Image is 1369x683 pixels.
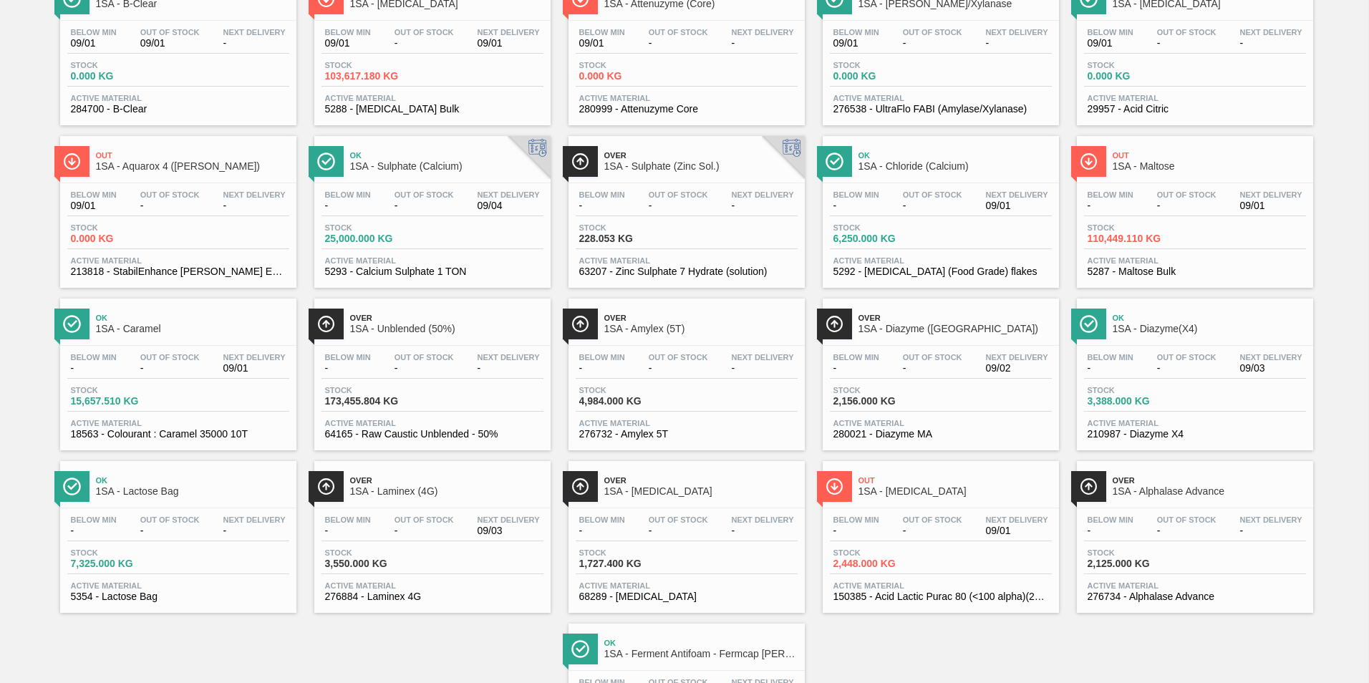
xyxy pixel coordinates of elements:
[71,386,171,394] span: Stock
[833,38,879,49] span: 09/01
[71,233,171,244] span: 0.000 KG
[317,478,335,495] img: Ícone
[96,476,289,485] span: Ok
[579,386,679,394] span: Stock
[71,38,117,49] span: 09/01
[71,353,117,362] span: Below Min
[325,104,540,115] span: 5288 - Dextrose Bulk
[140,200,200,211] span: -
[604,161,798,172] span: 1SA - Sulphate (Zinc Sol.)
[649,200,708,211] span: -
[833,419,1048,427] span: Active Material
[1088,256,1302,265] span: Active Material
[71,266,286,277] span: 213818 - StabilEnhance Rosemary Extract
[325,200,371,211] span: -
[304,450,558,613] a: ÍconeOver1SA - Laminex (4G)Below Min-Out Of Stock-Next Delivery09/03Stock3,550.000 KGActive Mater...
[140,190,200,199] span: Out Of Stock
[304,125,558,288] a: ÍconeOk1SA - Sulphate (Calcium)Below Min-Out Of Stock-Next Delivery09/04Stock25,000.000 KGActive ...
[96,314,289,322] span: Ok
[325,515,371,524] span: Below Min
[604,476,798,485] span: Over
[732,525,794,536] span: -
[325,581,540,590] span: Active Material
[833,190,879,199] span: Below Min
[579,190,625,199] span: Below Min
[812,125,1066,288] a: ÍconeOk1SA - Chloride (Calcium)Below Min-Out Of Stock-Next Delivery09/01Stock6,250.000 KGActive M...
[317,315,335,333] img: Ícone
[96,151,289,160] span: Out
[986,525,1048,536] span: 09/01
[1088,386,1188,394] span: Stock
[49,125,304,288] a: ÍconeOut1SA - Aquarox 4 ([PERSON_NAME])Below Min09/01Out Of Stock-Next Delivery-Stock0.000 KGActi...
[325,190,371,199] span: Below Min
[579,429,794,440] span: 276732 - Amylex 5T
[833,396,934,407] span: 2,156.000 KG
[571,152,589,170] img: Ícone
[71,558,171,569] span: 7,325.000 KG
[71,256,286,265] span: Active Material
[395,28,454,37] span: Out Of Stock
[478,200,540,211] span: 09/04
[1113,161,1306,172] span: 1SA - Maltose
[903,38,962,49] span: -
[325,396,425,407] span: 173,455.804 KG
[812,450,1066,613] a: ÍconeOut1SA - [MEDICAL_DATA]Below Min-Out Of Stock-Next Delivery09/01Stock2,448.000 KGActive Mate...
[579,591,794,602] span: 68289 - Magnesium Oxide
[1240,525,1302,536] span: -
[1088,429,1302,440] span: 210987 - Diazyme X4
[1088,190,1133,199] span: Below Min
[571,478,589,495] img: Ícone
[903,200,962,211] span: -
[395,525,454,536] span: -
[223,353,286,362] span: Next Delivery
[986,363,1048,374] span: 09/02
[96,161,289,172] span: 1SA - Aquarox 4 (Rosemary)
[1157,363,1216,374] span: -
[579,71,679,82] span: 0.000 KG
[63,315,81,333] img: Ícone
[579,266,794,277] span: 63207 - Zinc Sulphate 7 Hydrate (solution)
[986,353,1048,362] span: Next Delivery
[71,94,286,102] span: Active Material
[579,28,625,37] span: Below Min
[579,353,625,362] span: Below Min
[833,363,879,374] span: -
[732,200,794,211] span: -
[325,363,371,374] span: -
[1088,581,1302,590] span: Active Material
[833,28,879,37] span: Below Min
[317,152,335,170] img: Ícone
[96,486,289,497] span: 1SA - Lactose Bag
[1240,38,1302,49] span: -
[478,525,540,536] span: 09/03
[63,478,81,495] img: Ícone
[732,38,794,49] span: -
[223,525,286,536] span: -
[1240,363,1302,374] span: 09/03
[833,558,934,569] span: 2,448.000 KG
[826,478,843,495] img: Ícone
[833,61,934,69] span: Stock
[571,640,589,658] img: Ícone
[732,190,794,199] span: Next Delivery
[833,200,879,211] span: -
[395,38,454,49] span: -
[350,324,543,334] span: 1SA - Unblended (50%)
[903,190,962,199] span: Out Of Stock
[1088,200,1133,211] span: -
[478,515,540,524] span: Next Delivery
[579,61,679,69] span: Stock
[1113,324,1306,334] span: 1SA - Diazyme(X4)
[649,353,708,362] span: Out Of Stock
[325,591,540,602] span: 276884 - Laminex 4G
[579,581,794,590] span: Active Material
[858,161,1052,172] span: 1SA - Chloride (Calcium)
[71,223,171,232] span: Stock
[649,38,708,49] span: -
[579,38,625,49] span: 09/01
[604,639,798,647] span: Ok
[579,515,625,524] span: Below Min
[49,288,304,450] a: ÍconeOk1SA - CaramelBelow Min-Out Of Stock-Next Delivery09/01Stock15,657.510 KGActive Material185...
[325,223,425,232] span: Stock
[833,94,1048,102] span: Active Material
